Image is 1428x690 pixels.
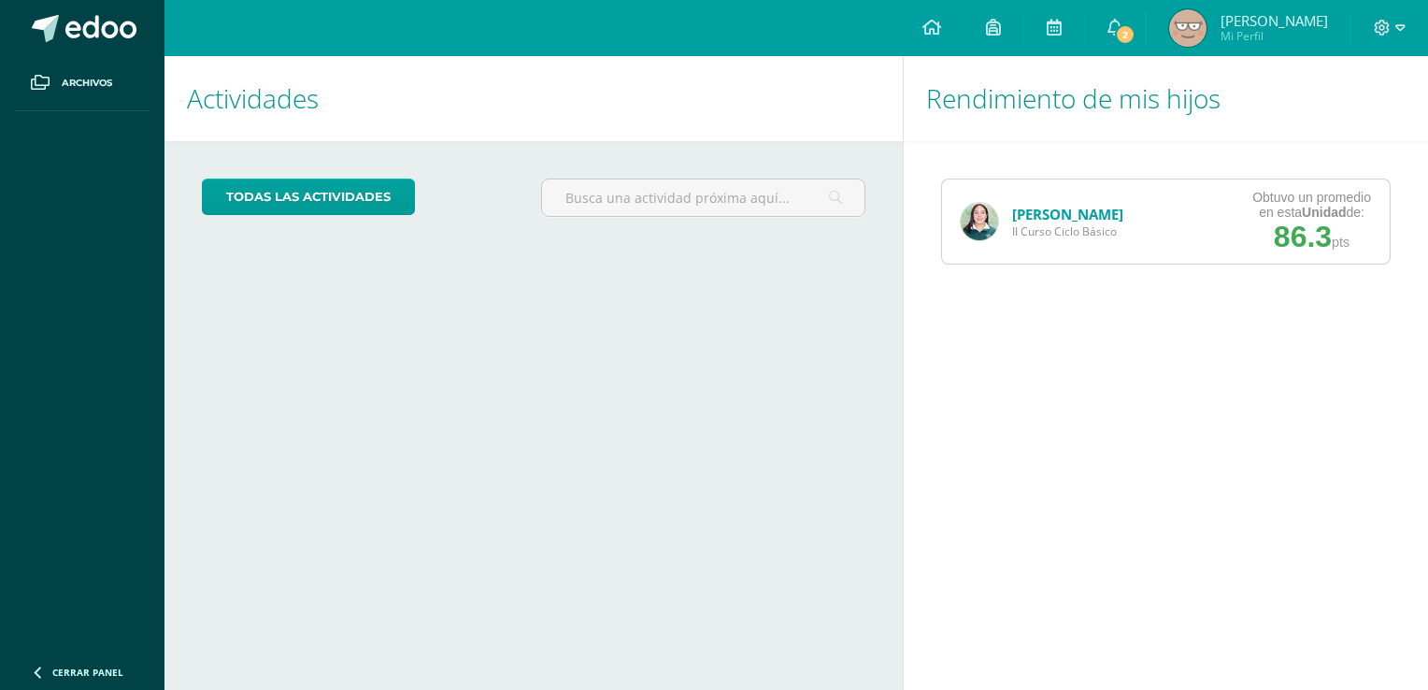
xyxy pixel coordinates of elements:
[1252,190,1371,220] div: Obtuvo un promedio en esta de:
[1169,9,1207,47] img: cc3a47114ec549f5acc0a5e2bcb9fd2f.png
[52,666,123,679] span: Cerrar panel
[1332,235,1349,250] span: pts
[1302,205,1346,220] strong: Unidad
[961,203,998,240] img: ea13180572e1b1be5b9b53d078ca0856.png
[1274,220,1332,253] span: 86.3
[1221,11,1328,30] span: [PERSON_NAME]
[202,179,415,215] a: todas las Actividades
[1012,205,1123,223] a: [PERSON_NAME]
[15,56,150,111] a: Archivos
[1115,24,1135,45] span: 2
[542,180,864,216] input: Busca una actividad próxima aquí...
[1012,223,1123,239] span: II Curso Ciclo Básico
[187,56,880,141] h1: Actividades
[926,56,1406,141] h1: Rendimiento de mis hijos
[1221,28,1328,44] span: Mi Perfil
[62,76,112,91] span: Archivos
